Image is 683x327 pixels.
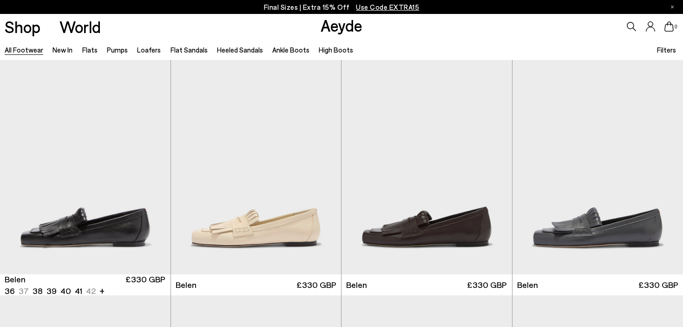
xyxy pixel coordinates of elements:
[171,46,208,54] a: Flat Sandals
[657,46,676,54] span: Filters
[319,46,353,54] a: High Boots
[137,46,161,54] a: Loafers
[517,279,538,291] span: Belen
[272,46,309,54] a: Ankle Boots
[664,21,674,32] a: 0
[217,46,263,54] a: Heeled Sandals
[46,285,57,297] li: 39
[5,19,40,35] a: Shop
[674,24,678,29] span: 0
[75,285,82,297] li: 41
[321,15,362,35] a: Aeyde
[53,46,72,54] a: New In
[125,274,165,297] span: £330 GBP
[341,274,512,295] a: Belen £330 GBP
[99,284,105,297] li: +
[296,279,336,291] span: £330 GBP
[5,285,93,297] ul: variant
[171,274,341,295] a: Belen £330 GBP
[346,279,367,291] span: Belen
[356,3,419,11] span: Navigate to /collections/ss25-final-sizes
[5,274,26,285] span: Belen
[467,279,507,291] span: £330 GBP
[59,19,101,35] a: World
[107,46,128,54] a: Pumps
[264,1,420,13] p: Final Sizes | Extra 15% Off
[60,285,71,297] li: 40
[5,285,15,297] li: 36
[638,279,678,291] span: £330 GBP
[33,285,43,297] li: 38
[5,46,43,54] a: All Footwear
[171,60,341,274] img: Belen Tassel Loafers
[82,46,98,54] a: Flats
[176,279,197,291] span: Belen
[341,60,512,274] img: Belen Tassel Loafers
